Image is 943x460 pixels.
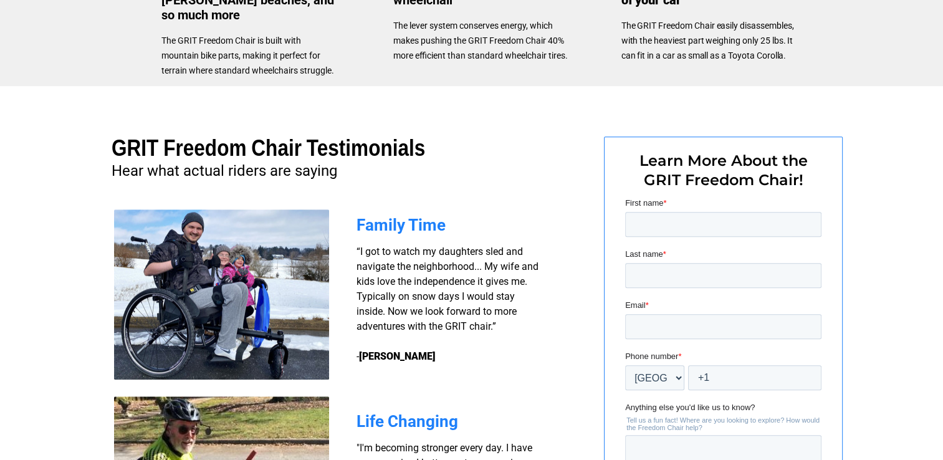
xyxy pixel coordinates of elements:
span: Family Time [357,216,446,234]
span: The GRIT Freedom Chair is built with mountain bike parts, making it perfect for terrain where sta... [161,36,334,75]
span: Life Changing [357,412,458,431]
span: The lever system conserves energy, which makes pushing the GRIT Freedom Chair 40% more efficient ... [393,21,568,60]
span: Hear what actual riders are saying [112,162,337,180]
span: GRIT Freedom Chair Testimonials [112,135,425,161]
span: Learn More About the GRIT Freedom Chair! [639,151,808,189]
span: The GRIT Freedom Chair easily disassembles, with the heaviest part weighing only 25 lbs. It can f... [621,21,794,60]
strong: [PERSON_NAME] [359,350,436,362]
span: “I got to watch my daughters sled and navigate the neighborhood... My wife and kids love the inde... [357,246,539,362]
